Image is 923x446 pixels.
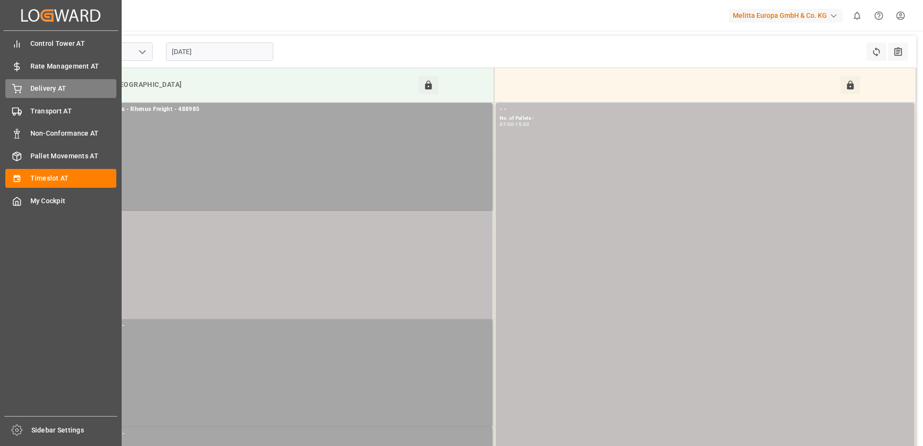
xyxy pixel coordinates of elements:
[78,321,489,331] div: Other - Others - -
[30,196,117,206] span: My Cockpit
[500,105,910,114] div: - -
[30,106,117,116] span: Transport AT
[729,9,842,23] div: Melitta Europa GmbH & Co. KG
[514,122,515,126] div: -
[5,146,116,165] a: Pallet Movements AT
[500,114,910,123] div: No. of Pallets -
[5,79,116,98] a: Delivery AT
[30,84,117,94] span: Delivery AT
[135,44,149,59] button: open menu
[30,61,117,71] span: Rate Management AT
[78,429,489,439] div: Other - Others - -
[166,42,273,61] input: DD.MM.YYYY
[5,34,116,53] a: Control Tower AT
[846,5,868,27] button: show 0 new notifications
[500,122,514,126] div: 07:00
[31,425,118,435] span: Sidebar Settings
[78,114,489,123] div: No. of Pallets -
[30,173,117,183] span: Timeslot AT
[729,6,846,25] button: Melitta Europa GmbH & Co. KG
[5,101,116,120] a: Transport AT
[868,5,890,27] button: Help Center
[5,191,116,210] a: My Cockpit
[5,169,116,188] a: Timeslot AT
[78,331,489,339] div: No. of Pallets -
[30,128,117,139] span: Non-Conformance AT
[515,122,529,126] div: 15:30
[30,151,117,161] span: Pallet Movements AT
[80,76,419,94] div: Inbound [GEOGRAPHIC_DATA]
[78,105,489,114] div: Cofresco Rhenus - Rhenus Freight - 488985
[30,39,117,49] span: Control Tower AT
[5,124,116,143] a: Non-Conformance AT
[5,56,116,75] a: Rate Management AT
